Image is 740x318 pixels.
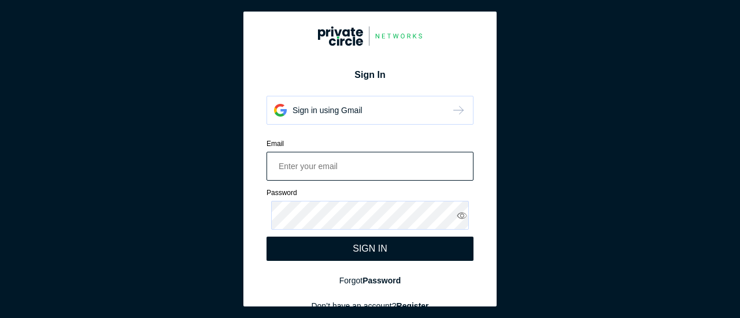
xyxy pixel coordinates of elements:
img: Google [274,104,287,117]
div: Sign In [267,68,473,82]
div: SIGN IN [353,244,387,254]
div: Don’t have an account? [267,300,473,312]
div: Email [267,139,473,149]
strong: Password [362,276,401,285]
div: Sign in using Gmail [293,104,362,116]
strong: Register [397,301,429,310]
img: Google [318,26,422,46]
div: Forgot [267,275,473,286]
img: Google [451,103,466,117]
div: Password [267,188,473,198]
input: Enter your email [267,152,473,181]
